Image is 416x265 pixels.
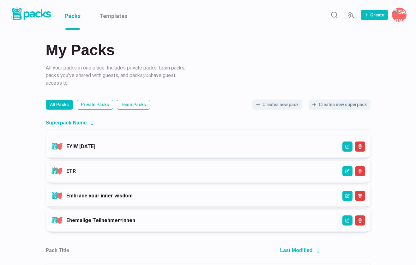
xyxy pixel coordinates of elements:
[252,99,302,110] button: Createa new pack
[355,191,365,201] button: Delete Superpack
[342,215,353,226] button: Edit
[9,6,52,23] a: Packs logo
[46,247,69,253] h2: Pack Title
[342,142,353,152] button: Edit
[46,120,87,126] h2: Superpack Name
[342,166,353,176] button: Edit
[46,43,371,58] h2: My Packs
[9,6,52,21] img: Packs logo
[355,166,365,176] button: Delete Superpack
[309,99,371,110] button: Createa new superpack
[143,72,151,78] i: you
[344,9,357,21] button: Manage Team Invites
[50,101,69,108] p: All Packs
[81,101,109,108] p: Private Packs
[121,101,146,108] p: Team Packs
[361,10,388,20] button: Create Pack
[46,64,188,87] p: All your packs in one place. Includes private packs, team packs, packs you've shared with guests,...
[355,142,365,152] button: Delete Superpack
[355,215,365,226] button: Delete Superpack
[280,247,313,253] h2: Last Modified
[392,8,407,22] button: Savina Tilmann
[342,191,353,201] button: Edit
[328,9,341,21] button: Search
